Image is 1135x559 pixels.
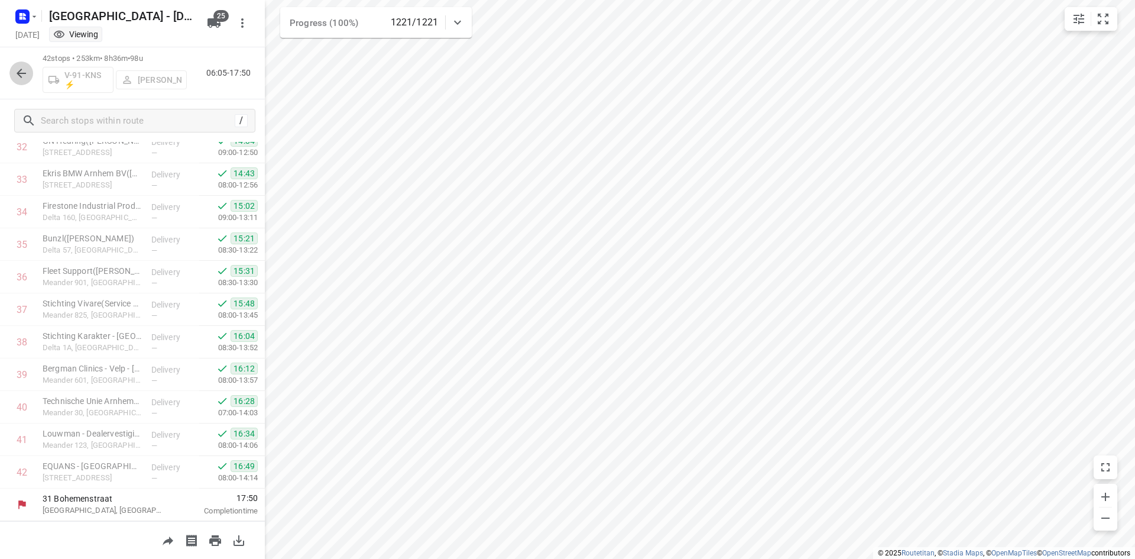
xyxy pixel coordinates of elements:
[231,11,254,35] button: More
[231,298,258,309] span: 15:48
[199,277,258,289] p: 08:30-13:30
[151,181,157,190] span: —
[151,234,195,245] p: Delivery
[43,179,142,191] p: [STREET_ADDRESS]
[206,67,255,79] p: 06:05-17:50
[43,407,142,419] p: Meander 30, [GEOGRAPHIC_DATA]
[199,179,258,191] p: 08:00-12:56
[216,428,228,440] svg: Done
[151,364,195,376] p: Delivery
[199,147,258,159] p: 09:00-12:50
[17,467,27,478] div: 42
[43,200,142,212] p: Firestone Industrial Products([PERSON_NAME])
[17,337,27,348] div: 38
[878,549,1130,557] li: © 2025 , © , © © contributors
[43,298,142,309] p: Stichting Vivare(Service desk)
[216,232,228,244] svg: Done
[151,396,195,408] p: Delivery
[235,114,248,127] div: /
[180,492,258,504] span: 17:50
[151,311,157,320] span: —
[43,232,142,244] p: Bunzl([PERSON_NAME])
[1091,7,1115,31] button: Fit zoom
[231,330,258,342] span: 16:04
[17,304,27,315] div: 37
[231,232,258,244] span: 15:21
[943,549,983,557] a: Stadia Maps
[43,342,142,354] p: Delta 1A, [GEOGRAPHIC_DATA]
[43,363,142,374] p: Bergman Clinics - Velp - Ogen(Mirjam Verhaaff - Maurik)
[1065,7,1117,31] div: small contained button group
[901,549,935,557] a: Routetitan
[199,244,258,256] p: 08:30-13:22
[1067,7,1091,31] button: Map settings
[216,363,228,374] svg: Done
[43,212,142,224] p: Delta 160, [GEOGRAPHIC_DATA]
[43,309,142,321] p: Meander 825, [GEOGRAPHIC_DATA]
[43,440,142,451] p: Meander 123, [GEOGRAPHIC_DATA]
[17,239,27,250] div: 35
[216,330,228,342] svg: Done
[17,402,27,413] div: 40
[199,472,258,484] p: 08:00-14:14
[17,272,27,283] div: 36
[151,266,195,278] p: Delivery
[203,534,227,545] span: Print route
[43,472,142,484] p: [STREET_ADDRESS]
[43,395,142,407] p: Technische Unie Arnhem(Werner de Roos)
[151,344,157,353] span: —
[199,440,258,451] p: 08:00-14:06
[151,246,157,255] span: —
[216,200,228,212] svg: Done
[290,18,358,28] span: Progress (100%)
[43,53,187,64] p: 42 stops • 253km • 8h36m
[17,206,27,218] div: 34
[391,15,438,30] p: 1221/1221
[1042,549,1091,557] a: OpenStreetMap
[43,330,142,342] p: Stichting Karakter - Arnhem(Femke van Aken)
[231,428,258,440] span: 16:34
[231,460,258,472] span: 16:49
[199,212,258,224] p: 09:00-13:11
[151,136,195,148] p: Delivery
[231,363,258,374] span: 16:12
[199,407,258,419] p: 07:00-14:03
[43,277,142,289] p: Meander 901, [GEOGRAPHIC_DATA]
[151,441,157,450] span: —
[151,299,195,311] p: Delivery
[151,376,157,385] span: —
[43,428,142,440] p: Louwman - Dealervestiging Toyota - Arnhem(Manon van Leeuwen-Feenstra (WIJZIGINGEN ALLEEN VIA MANO...
[199,309,258,321] p: 08:00-13:45
[151,214,157,222] span: —
[43,167,142,179] p: Ekris BMW Arnhem BV(Yvon Lensen)
[151,331,195,343] p: Delivery
[17,434,27,445] div: 41
[216,167,228,179] svg: Done
[17,174,27,185] div: 33
[43,493,166,505] p: 31 Bohemenstraat
[151,429,195,441] p: Delivery
[151,279,157,287] span: —
[151,201,195,213] p: Delivery
[156,534,180,545] span: Share route
[17,141,27,153] div: 32
[43,265,142,277] p: Fleet Support(Melvin Verhoef)
[17,369,27,380] div: 39
[199,342,258,354] p: 08:30-13:52
[216,265,228,277] svg: Done
[43,374,142,386] p: Meander 601, [GEOGRAPHIC_DATA]
[53,28,98,40] div: You are currently in view mode. To make any changes, go to edit project.
[43,147,142,159] p: [STREET_ADDRESS]
[151,474,157,483] span: —
[151,148,157,157] span: —
[199,374,258,386] p: 08:00-13:57
[991,549,1037,557] a: OpenMapTiles
[43,460,142,472] p: EQUANS - Arnhem(Rolina Welmers)
[151,409,157,418] span: —
[180,534,203,545] span: Print shipping labels
[227,534,251,545] span: Download route
[43,244,142,256] p: Delta 57, [GEOGRAPHIC_DATA]
[151,461,195,473] p: Delivery
[180,505,258,517] p: Completion time
[128,54,130,63] span: •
